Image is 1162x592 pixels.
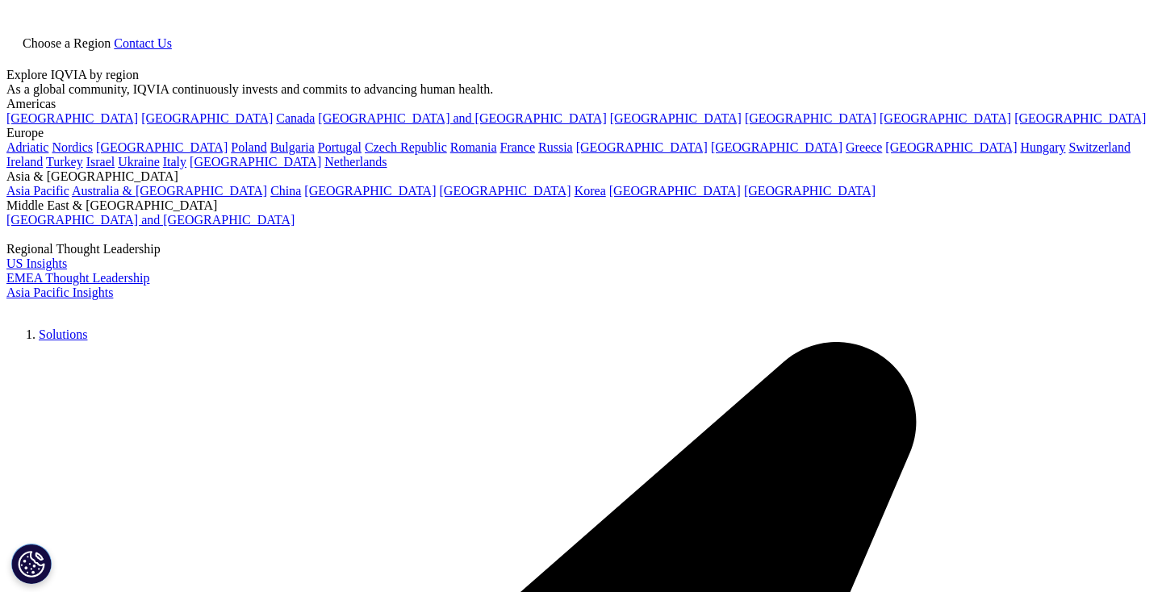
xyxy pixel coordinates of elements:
[96,140,228,154] a: [GEOGRAPHIC_DATA]
[318,140,362,154] a: Portugal
[118,155,160,169] a: Ukraine
[1014,111,1146,125] a: [GEOGRAPHIC_DATA]
[1020,140,1065,154] a: Hungary
[6,82,1156,97] div: As a global community, IQVIA continuously invests and commits to advancing human health.
[6,126,1156,140] div: Europe
[6,111,138,125] a: [GEOGRAPHIC_DATA]
[231,140,266,154] a: Poland
[6,169,1156,184] div: Asia & [GEOGRAPHIC_DATA]
[52,140,93,154] a: Nordics
[609,184,741,198] a: [GEOGRAPHIC_DATA]
[745,111,876,125] a: [GEOGRAPHIC_DATA]
[575,184,606,198] a: Korea
[450,140,497,154] a: Romania
[885,140,1017,154] a: [GEOGRAPHIC_DATA]
[440,184,571,198] a: [GEOGRAPHIC_DATA]
[114,36,172,50] a: Contact Us
[846,140,882,154] a: Greece
[576,140,708,154] a: [GEOGRAPHIC_DATA]
[6,198,1156,213] div: Middle East & [GEOGRAPHIC_DATA]
[880,111,1011,125] a: [GEOGRAPHIC_DATA]
[304,184,436,198] a: [GEOGRAPHIC_DATA]
[23,36,111,50] span: Choose a Region
[6,140,48,154] a: Adriatic
[6,213,295,227] a: [GEOGRAPHIC_DATA] and [GEOGRAPHIC_DATA]
[6,271,149,285] a: EMEA Thought Leadership
[711,140,842,154] a: [GEOGRAPHIC_DATA]
[141,111,273,125] a: [GEOGRAPHIC_DATA]
[318,111,606,125] a: [GEOGRAPHIC_DATA] and [GEOGRAPHIC_DATA]
[276,111,315,125] a: Canada
[324,155,387,169] a: Netherlands
[538,140,573,154] a: Russia
[270,140,315,154] a: Bulgaria
[6,68,1156,82] div: Explore IQVIA by region
[163,155,186,169] a: Italy
[86,155,115,169] a: Israel
[190,155,321,169] a: [GEOGRAPHIC_DATA]
[72,184,267,198] a: Australia & [GEOGRAPHIC_DATA]
[6,256,67,270] a: US Insights
[6,242,1156,256] div: Regional Thought Leadership
[744,184,876,198] a: [GEOGRAPHIC_DATA]
[365,140,447,154] a: Czech Republic
[11,544,52,584] button: Cookie Settings
[6,286,113,299] a: Asia Pacific Insights
[46,155,83,169] a: Turkey
[6,97,1156,111] div: Americas
[610,111,742,125] a: [GEOGRAPHIC_DATA]
[6,184,69,198] a: Asia Pacific
[6,155,43,169] a: Ireland
[500,140,536,154] a: France
[270,184,301,198] a: China
[1068,140,1130,154] a: Switzerland
[39,327,87,341] a: Solutions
